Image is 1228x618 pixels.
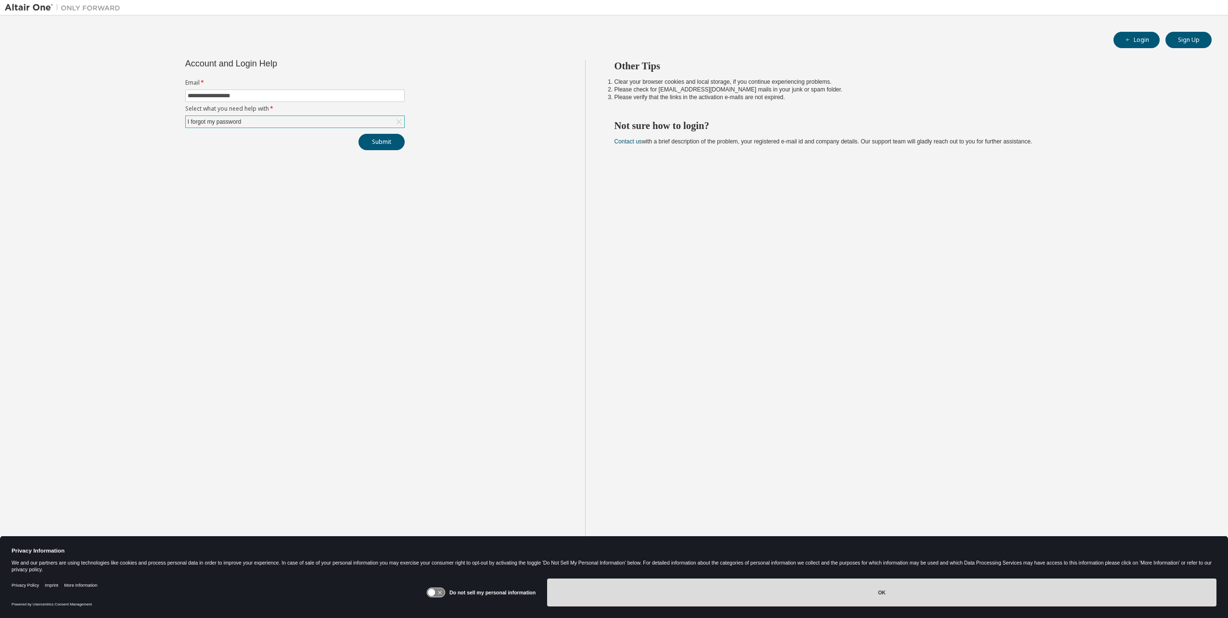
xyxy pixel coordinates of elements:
h2: Other Tips [614,60,1195,72]
label: Select what you need help with [185,105,405,113]
div: Account and Login Help [185,60,361,67]
label: Email [185,79,405,87]
button: Login [1113,32,1160,48]
a: Contact us [614,138,642,145]
li: Clear your browser cookies and local storage, if you continue experiencing problems. [614,78,1195,86]
button: Sign Up [1165,32,1212,48]
img: Altair One [5,3,125,13]
span: with a brief description of the problem, your registered e-mail id and company details. Our suppo... [614,138,1032,145]
li: Please verify that the links in the activation e-mails are not expired. [614,93,1195,101]
div: I forgot my password [186,116,243,127]
li: Please check for [EMAIL_ADDRESS][DOMAIN_NAME] mails in your junk or spam folder. [614,86,1195,93]
div: I forgot my password [186,116,404,128]
button: Submit [358,134,405,150]
h2: Not sure how to login? [614,119,1195,132]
